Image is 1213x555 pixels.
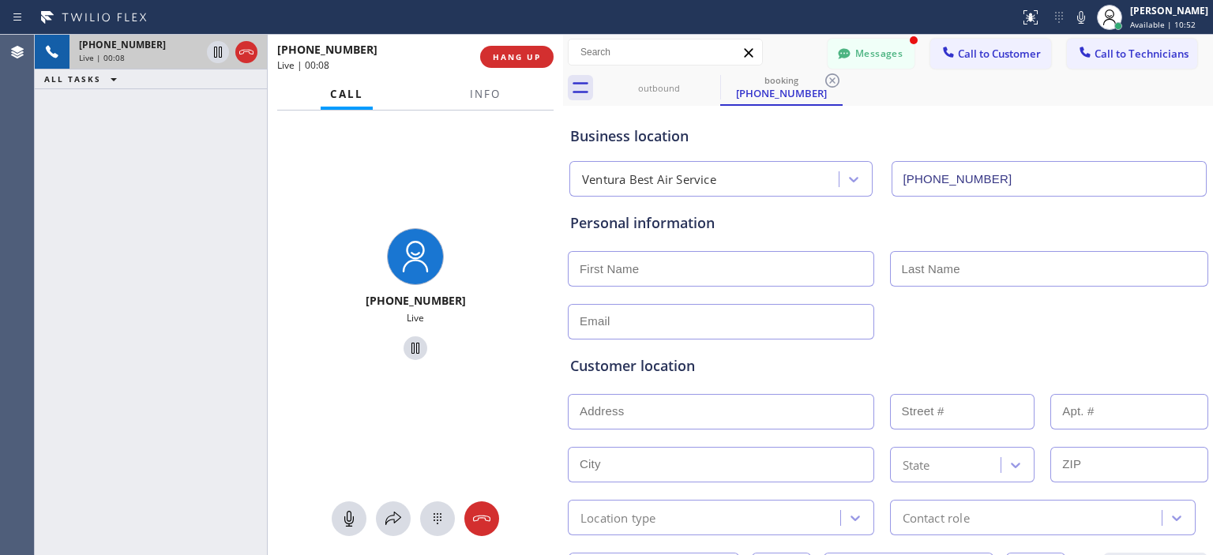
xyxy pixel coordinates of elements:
div: booking [722,74,841,86]
span: [PHONE_NUMBER] [79,38,166,51]
div: [PERSON_NAME] [1130,4,1208,17]
input: Last Name [890,251,1209,287]
span: Call to Technicians [1095,47,1189,61]
div: State [903,456,930,474]
span: Live | 00:08 [79,52,125,63]
div: Ventura Best Air Service [582,171,716,189]
span: HANG UP [493,51,541,62]
button: Messages [828,39,914,69]
input: Address [568,394,874,429]
input: ZIP [1050,447,1208,482]
button: Open dialpad [420,501,455,536]
button: Hang up [464,501,499,536]
button: Hold Customer [404,336,427,360]
button: Info [460,79,510,110]
button: Call to Technicians [1067,39,1197,69]
button: Hold Customer [207,41,229,63]
div: [PHONE_NUMBER] [722,86,841,100]
input: Apt. # [1050,394,1208,429]
button: Mute [332,501,366,536]
input: First Name [568,251,874,287]
span: ALL TASKS [44,73,101,84]
input: Search [569,39,762,65]
div: Business location [570,126,1206,147]
input: Street # [890,394,1035,429]
span: Call [330,87,363,101]
span: Available | 10:52 [1130,19,1196,30]
button: Call [321,79,373,110]
button: HANG UP [480,46,554,68]
span: [PHONE_NUMBER] [277,42,377,57]
button: Call to Customer [930,39,1051,69]
span: Live | 00:08 [277,58,329,72]
div: Location type [580,508,656,527]
div: (707) 322-7736 [722,70,841,104]
button: Open directory [376,501,411,536]
input: Email [568,304,874,339]
div: outbound [599,82,719,94]
span: Info [470,87,501,101]
button: Hang up [235,41,257,63]
div: Customer location [570,355,1206,377]
input: Phone Number [892,161,1207,197]
div: Contact role [903,508,970,527]
div: Personal information [570,212,1206,234]
button: Mute [1070,6,1092,28]
button: ALL TASKS [35,69,133,88]
input: City [568,447,874,482]
span: Call to Customer [958,47,1041,61]
span: [PHONE_NUMBER] [366,293,466,308]
span: Live [407,311,424,324]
